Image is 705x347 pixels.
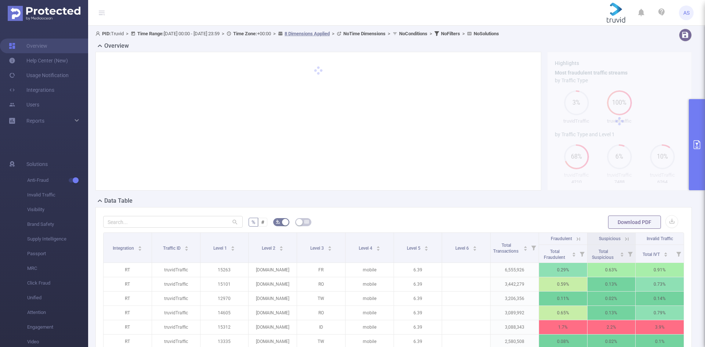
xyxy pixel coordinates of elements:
div: Sort [328,245,332,249]
p: RT [104,306,152,320]
p: 6.39 [394,292,442,306]
p: mobile [346,320,394,334]
i: icon: caret-up [473,245,477,247]
i: icon: caret-up [328,245,332,247]
p: 6.39 [394,277,442,291]
b: PID: [102,31,111,36]
p: [DOMAIN_NAME] [249,306,297,320]
span: Reports [26,118,44,124]
span: > [330,31,337,36]
p: RO [297,306,345,320]
span: Invalid Traffic [647,236,673,241]
p: RT [104,277,152,291]
span: > [386,31,393,36]
p: 0.29% [539,263,587,277]
i: icon: caret-down [231,248,235,250]
span: Fraudulent [551,236,572,241]
p: 3,088,343 [491,320,539,334]
span: Brand Safety [27,217,88,232]
p: [DOMAIN_NAME] [249,320,297,334]
span: Level 1 [213,246,228,251]
span: Click Fraud [27,276,88,290]
p: 0.65% [539,306,587,320]
span: Level 2 [262,246,276,251]
span: Solutions [26,157,48,171]
p: 6,555,926 [491,263,539,277]
span: Integration [113,246,135,251]
span: Suspicious [599,236,621,241]
span: Truvid [DATE] 00:00 - [DATE] 23:59 +00:00 [95,31,499,36]
span: Total Suspicious [592,249,615,260]
button: Download PDF [608,216,661,229]
u: 8 Dimensions Applied [285,31,330,36]
span: Level 5 [407,246,422,251]
span: > [220,31,227,36]
p: ID [297,320,345,334]
p: 0.59% [539,277,587,291]
p: 15101 [200,277,249,291]
span: MRC [27,261,88,276]
p: [DOMAIN_NAME] [249,292,297,306]
div: Sort [664,251,668,256]
span: Passport [27,246,88,261]
p: [DOMAIN_NAME] [249,263,297,277]
div: Sort [376,245,380,249]
span: Total Fraudulent [544,249,566,260]
a: Help Center (New) [9,53,68,68]
p: 15263 [200,263,249,277]
p: 14605 [200,306,249,320]
div: Sort [231,245,235,249]
span: Traffic ID [163,246,182,251]
i: icon: caret-down [138,248,142,250]
p: 3,089,992 [491,306,539,320]
i: Filter menu [673,245,684,263]
b: No Time Dimensions [343,31,386,36]
i: icon: caret-up [664,251,668,253]
i: icon: caret-down [185,248,189,250]
p: 0.13% [587,277,636,291]
div: Sort [572,251,576,256]
span: AS [683,6,690,20]
span: Unified [27,290,88,305]
i: Filter menu [577,245,587,263]
p: truvidTraffic [152,292,200,306]
span: > [460,31,467,36]
input: Search... [103,216,243,228]
p: 12970 [200,292,249,306]
div: Sort [279,245,283,249]
i: icon: caret-up [424,245,429,247]
span: Attention [27,305,88,320]
span: Level 4 [359,246,373,251]
p: 1.7% [539,320,587,334]
span: > [124,31,131,36]
p: mobile [346,306,394,320]
a: Integrations [9,83,54,97]
i: icon: caret-down [424,248,429,250]
img: Protected Media [8,6,80,21]
i: icon: caret-up [620,251,624,253]
b: Time Zone: [233,31,257,36]
i: icon: caret-up [572,251,576,253]
p: 3.9% [636,320,684,334]
b: Time Range: [137,31,164,36]
p: 0.63% [587,263,636,277]
p: mobile [346,277,394,291]
span: > [427,31,434,36]
span: Anti-Fraud [27,173,88,188]
p: [DOMAIN_NAME] [249,277,297,291]
p: 0.02% [587,292,636,306]
div: Sort [138,245,142,249]
i: icon: table [304,220,309,224]
p: truvidTraffic [152,263,200,277]
i: icon: caret-up [138,245,142,247]
p: 0.13% [587,306,636,320]
p: 3,442,279 [491,277,539,291]
a: Reports [26,113,44,128]
div: Sort [424,245,429,249]
span: Total IVT [643,252,661,257]
h2: Data Table [104,196,133,205]
i: icon: caret-up [523,245,527,247]
span: # [261,219,264,225]
b: No Filters [441,31,460,36]
p: mobile [346,292,394,306]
